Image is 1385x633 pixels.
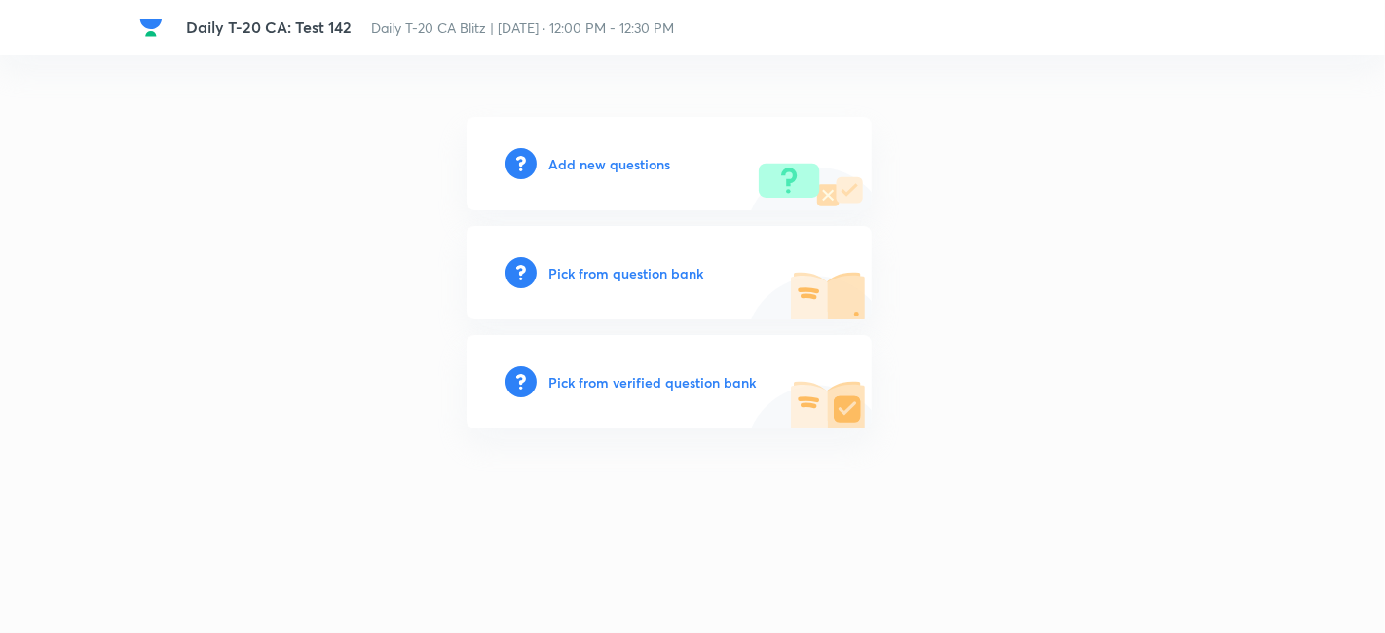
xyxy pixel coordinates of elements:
[139,16,170,39] a: Company Logo
[548,372,756,392] h6: Pick from verified question bank
[548,154,670,174] h6: Add new questions
[548,263,703,283] h6: Pick from question bank
[371,19,674,37] span: Daily T-20 CA Blitz | [DATE] · 12:00 PM - 12:30 PM
[186,17,352,37] span: Daily T-20 CA: Test 142
[139,16,163,39] img: Company Logo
